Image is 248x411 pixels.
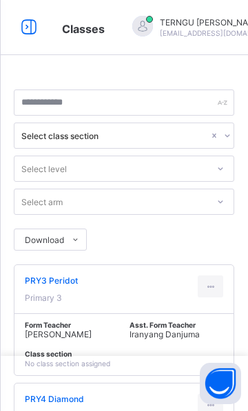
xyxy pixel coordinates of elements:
div: Select class section [21,131,209,141]
div: Select level [21,156,67,182]
span: Classes [62,22,105,36]
span: [PERSON_NAME] [25,329,92,339]
span: Download [25,235,64,245]
span: PRY3 Peridot [25,275,78,286]
button: Open asap [200,363,241,404]
b: Class section [25,350,72,358]
b: Form Teacher [25,321,71,329]
div: Select arm [21,189,63,215]
b: Asst. Form Teacher [130,321,196,329]
span: Primary 3 [25,293,62,303]
span: Iranyang Danjuma [130,329,200,339]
